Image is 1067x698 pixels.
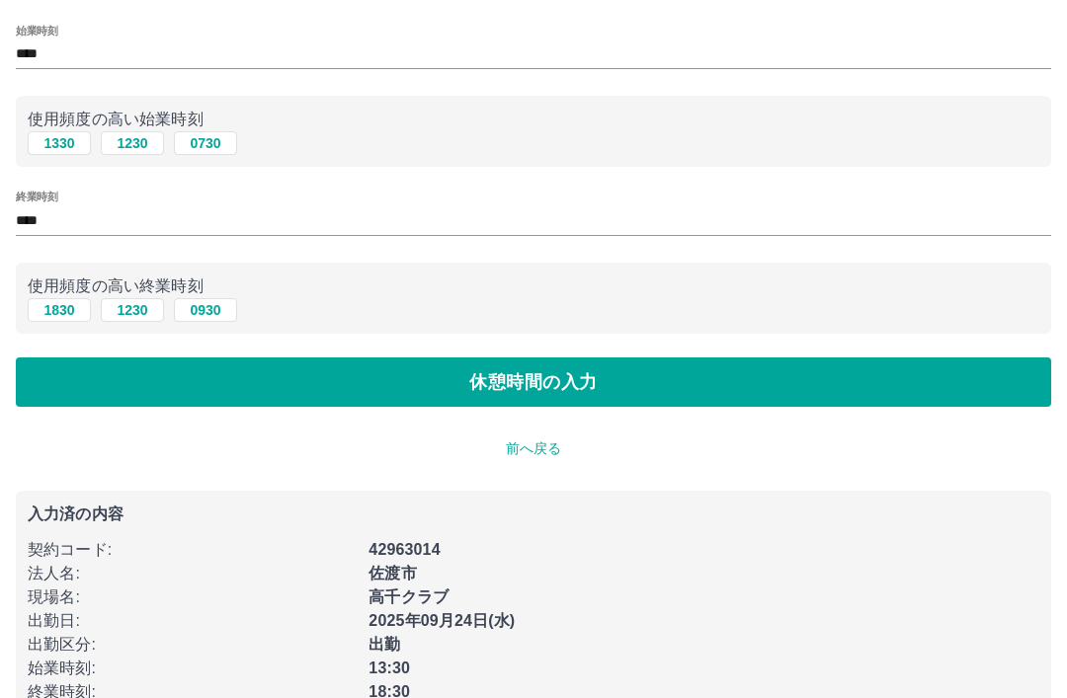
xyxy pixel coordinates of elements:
[28,131,91,155] button: 1330
[28,506,1039,522] p: 入力済の内容
[28,562,357,585] p: 法人名 :
[16,190,57,204] label: 終業時刻
[28,633,357,657] p: 出勤区分 :
[28,298,91,322] button: 1830
[369,588,449,605] b: 高千クラブ
[28,538,357,562] p: 契約コード :
[28,108,1039,131] p: 使用頻度の高い始業時刻
[101,298,164,322] button: 1230
[369,612,515,629] b: 2025年09月24日(水)
[16,438,1051,459] p: 前へ戻る
[369,565,416,582] b: 佐渡市
[101,131,164,155] button: 1230
[174,131,237,155] button: 0730
[369,659,410,676] b: 13:30
[16,23,57,38] label: 始業時刻
[28,274,1039,298] p: 使用頻度の高い終業時刻
[28,657,357,680] p: 始業時刻 :
[28,609,357,633] p: 出勤日 :
[369,541,440,558] b: 42963014
[369,636,400,653] b: 出勤
[16,357,1051,407] button: 休憩時間の入力
[174,298,237,322] button: 0930
[28,585,357,609] p: 現場名 :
